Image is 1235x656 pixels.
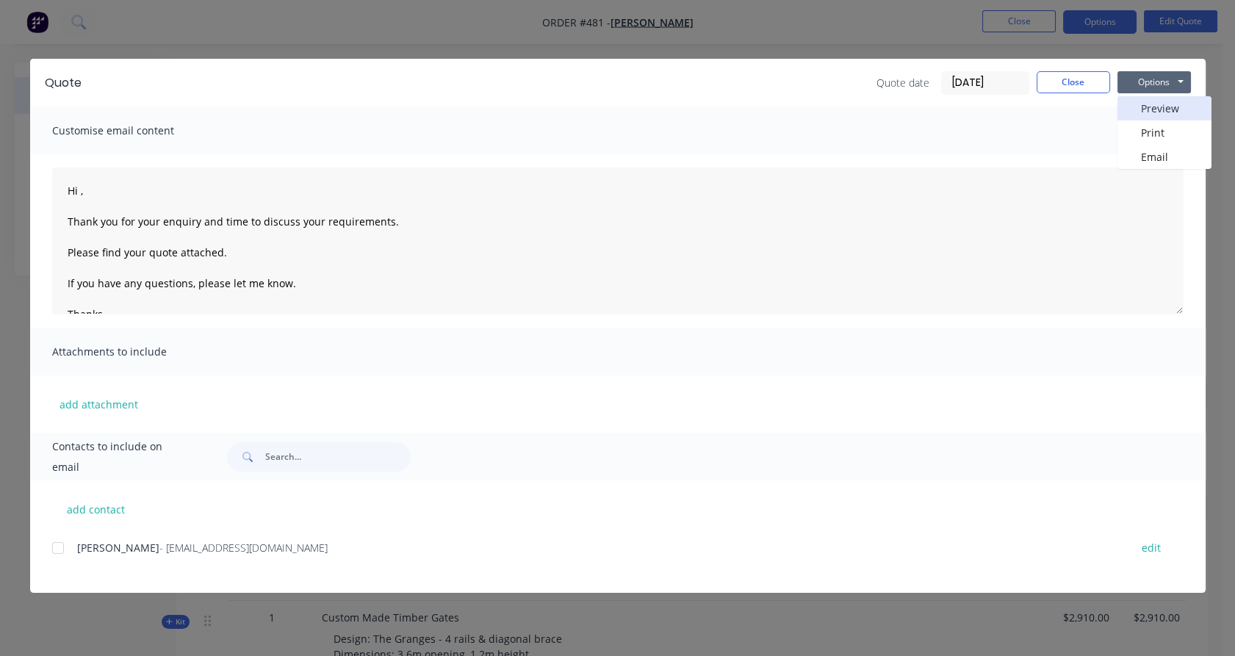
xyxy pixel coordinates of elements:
button: Preview [1117,96,1211,120]
button: Print [1117,120,1211,145]
div: Quote [45,74,82,92]
span: Attachments to include [52,342,214,362]
button: Email [1117,145,1211,169]
span: Contacts to include on email [52,436,191,477]
span: - [EMAIL_ADDRESS][DOMAIN_NAME] [159,541,328,555]
span: Quote date [876,75,929,90]
textarea: Hi , Thank you for your enquiry and time to discuss your requirements. Please find your quote att... [52,167,1184,314]
input: Search... [265,442,411,472]
span: Customise email content [52,120,214,141]
span: [PERSON_NAME] [77,541,159,555]
button: add contact [52,498,140,520]
button: edit [1133,538,1170,558]
button: add attachment [52,393,145,415]
button: Close [1037,71,1110,93]
button: Options [1117,71,1191,93]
